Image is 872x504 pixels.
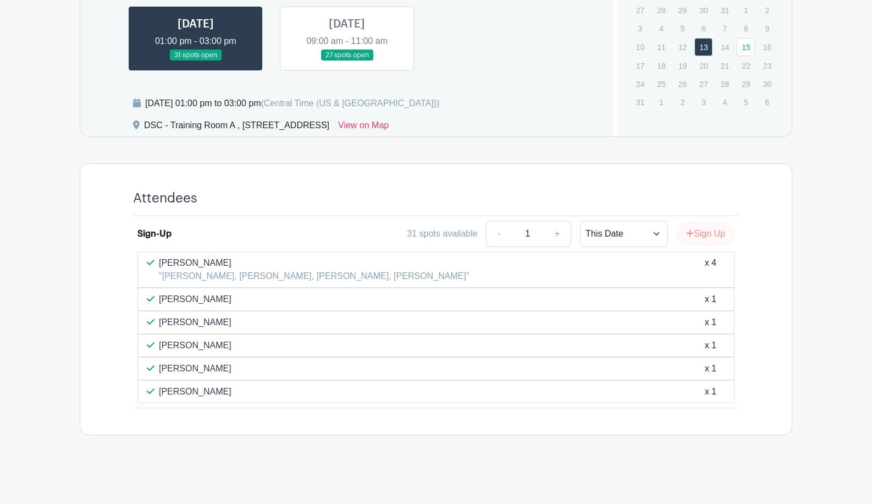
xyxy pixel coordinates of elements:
[737,20,755,37] p: 8
[144,119,329,136] div: DSC - Training Room A , [STREET_ADDRESS]
[694,57,713,74] p: 20
[737,2,755,19] p: 1
[159,339,231,352] p: [PERSON_NAME]
[694,2,713,19] p: 30
[674,39,692,56] p: 12
[716,2,734,19] p: 31
[758,75,776,92] p: 30
[486,221,511,247] a: -
[758,39,776,56] p: 16
[758,20,776,37] p: 9
[652,94,670,111] p: 1
[133,190,197,206] h4: Attendees
[159,256,469,270] p: [PERSON_NAME]
[261,98,439,108] span: (Central Time (US & [GEOGRAPHIC_DATA]))
[737,75,755,92] p: 29
[674,75,692,92] p: 26
[631,2,649,19] p: 27
[631,39,649,56] p: 10
[407,227,477,240] div: 31 spots available
[631,75,649,92] p: 24
[652,75,670,92] p: 25
[652,39,670,56] p: 11
[145,97,439,110] div: [DATE] 01:00 pm to 03:00 pm
[737,57,755,74] p: 22
[674,57,692,74] p: 19
[737,94,755,111] p: 5
[758,94,776,111] p: 6
[631,94,649,111] p: 31
[652,57,670,74] p: 18
[716,75,734,92] p: 28
[694,20,713,37] p: 6
[705,293,716,306] div: x 1
[758,57,776,74] p: 23
[705,316,716,329] div: x 1
[674,2,692,19] p: 29
[705,362,716,375] div: x 1
[159,316,231,329] p: [PERSON_NAME]
[705,385,716,398] div: x 1
[716,57,734,74] p: 21
[338,119,389,136] a: View on Map
[674,94,692,111] p: 2
[159,362,231,375] p: [PERSON_NAME]
[737,38,755,56] a: 15
[716,20,734,37] p: 7
[652,2,670,19] p: 28
[677,222,735,245] button: Sign Up
[631,57,649,74] p: 17
[159,293,231,306] p: [PERSON_NAME]
[705,256,716,283] div: x 4
[694,38,713,56] a: 13
[159,385,231,398] p: [PERSON_NAME]
[705,339,716,352] div: x 1
[652,20,670,37] p: 4
[716,94,734,111] p: 4
[694,94,713,111] p: 3
[631,20,649,37] p: 3
[544,221,571,247] a: +
[716,39,734,56] p: 14
[758,2,776,19] p: 2
[674,20,692,37] p: 5
[159,270,469,283] p: "[PERSON_NAME], [PERSON_NAME], [PERSON_NAME], [PERSON_NAME]"
[137,227,172,240] div: Sign-Up
[694,75,713,92] p: 27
